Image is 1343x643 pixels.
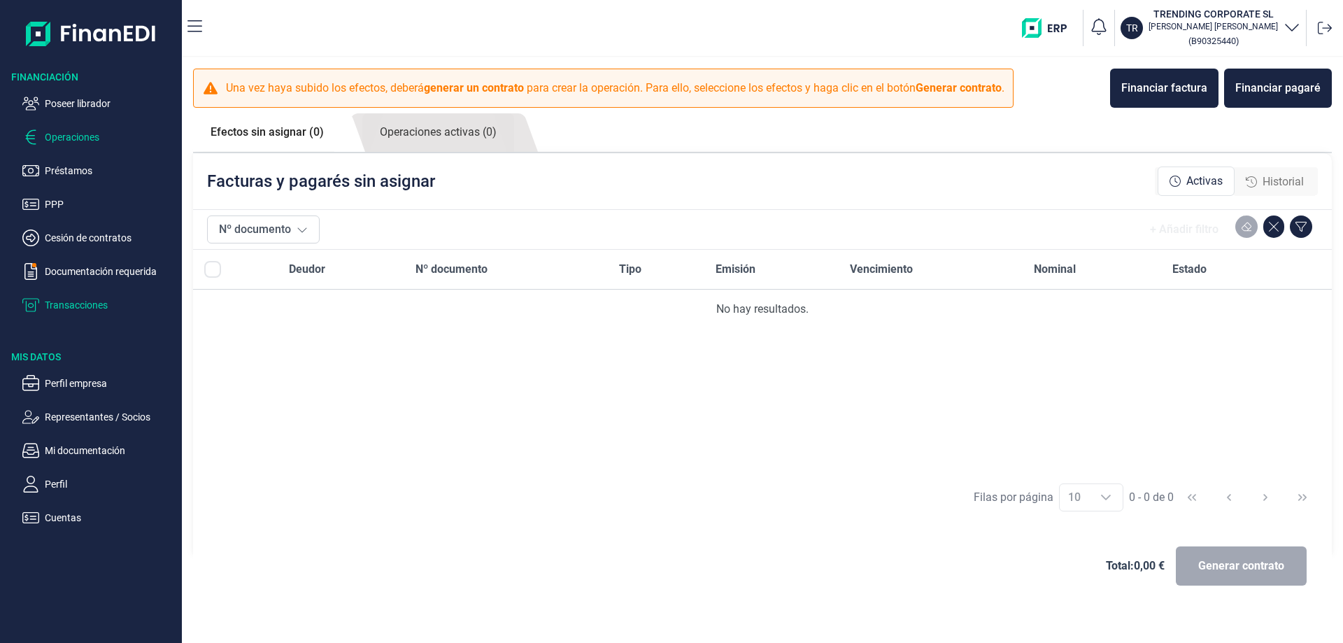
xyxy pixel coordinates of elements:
[1186,173,1223,190] span: Activas
[45,442,176,459] p: Mi documentación
[619,261,641,278] span: Tipo
[1158,167,1235,196] div: Activas
[204,301,1321,318] div: No hay resultados.
[45,476,176,493] p: Perfil
[45,375,176,392] p: Perfil empresa
[1175,481,1209,514] button: First Page
[45,162,176,179] p: Préstamos
[22,196,176,213] button: PPP
[45,229,176,246] p: Cesión de contratos
[1149,21,1278,32] p: [PERSON_NAME] [PERSON_NAME]
[1224,69,1332,108] button: Financiar pagaré
[22,476,176,493] button: Perfil
[45,129,176,146] p: Operaciones
[1212,481,1246,514] button: Previous Page
[362,113,514,152] a: Operaciones activas (0)
[1110,69,1218,108] button: Financiar factura
[1106,558,1165,574] span: Total: 0,00 €
[1121,80,1207,97] div: Financiar factura
[974,489,1053,506] div: Filas por página
[289,261,325,278] span: Deudor
[1089,484,1123,511] div: Choose
[1129,492,1174,503] span: 0 - 0 de 0
[1121,7,1300,49] button: TRTRENDING CORPORATE SL[PERSON_NAME] [PERSON_NAME](B90325440)
[45,297,176,313] p: Transacciones
[1172,261,1207,278] span: Estado
[1235,80,1321,97] div: Financiar pagaré
[1034,261,1076,278] span: Nominal
[193,113,341,151] a: Efectos sin asignar (0)
[45,196,176,213] p: PPP
[207,215,320,243] button: Nº documento
[26,11,157,56] img: Logo de aplicación
[207,170,435,192] p: Facturas y pagarés sin asignar
[1022,18,1077,38] img: erp
[22,375,176,392] button: Perfil empresa
[850,261,913,278] span: Vencimiento
[1235,168,1315,196] div: Historial
[1188,36,1239,46] small: Copiar cif
[22,95,176,112] button: Poseer librador
[916,81,1002,94] b: Generar contrato
[22,297,176,313] button: Transacciones
[22,509,176,526] button: Cuentas
[22,162,176,179] button: Préstamos
[1149,7,1278,21] h3: TRENDING CORPORATE SL
[1126,21,1138,35] p: TR
[45,509,176,526] p: Cuentas
[22,129,176,146] button: Operaciones
[22,409,176,425] button: Representantes / Socios
[22,442,176,459] button: Mi documentación
[716,261,755,278] span: Emisión
[226,80,1004,97] p: Una vez haya subido los efectos, deberá para crear la operación. Para ello, seleccione los efecto...
[1263,174,1304,190] span: Historial
[1286,481,1319,514] button: Last Page
[45,263,176,280] p: Documentación requerida
[22,229,176,246] button: Cesión de contratos
[45,95,176,112] p: Poseer librador
[204,261,221,278] div: All items unselected
[45,409,176,425] p: Representantes / Socios
[415,261,488,278] span: Nº documento
[1249,481,1282,514] button: Next Page
[22,263,176,280] button: Documentación requerida
[424,81,524,94] b: generar un contrato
